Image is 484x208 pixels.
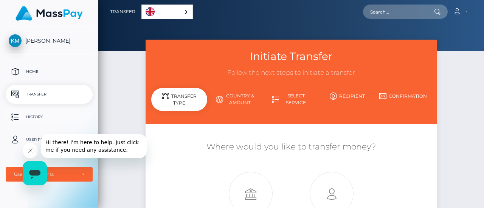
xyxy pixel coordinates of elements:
p: Home [9,66,90,77]
a: Confirmation [375,89,431,103]
h3: Initiate Transfer [151,49,431,64]
aside: Language selected: English [141,5,193,19]
h5: Where would you like to transfer money? [151,141,431,153]
iframe: Button to launch messaging window [23,161,47,185]
a: Select Service [263,89,319,109]
a: User Profile [6,130,93,149]
button: User Agreements [6,167,93,182]
input: Search... [363,5,434,19]
p: History [9,111,90,123]
a: History [6,108,93,126]
div: Transfer Type [151,88,207,111]
div: User Agreements [14,171,76,177]
a: Home [6,62,93,81]
h3: Follow the next steps to initiate a transfer [151,68,431,77]
a: Recipient [319,89,375,103]
iframe: Message from company [41,134,147,158]
span: [PERSON_NAME] [6,37,93,44]
iframe: Close message [23,143,38,158]
a: English [142,5,192,19]
a: Transfer [110,4,135,20]
div: Language [141,5,193,19]
a: Transfer [6,85,93,104]
a: Country & Amount [207,89,263,109]
p: Transfer [9,89,90,100]
p: User Profile [9,134,90,145]
img: MassPay [16,6,83,21]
